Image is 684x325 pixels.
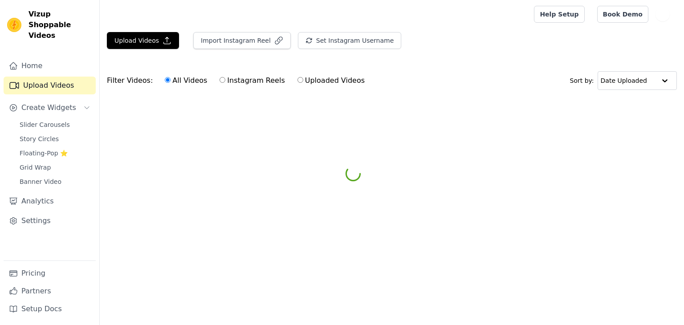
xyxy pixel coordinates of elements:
[4,192,96,210] a: Analytics
[14,161,96,174] a: Grid Wrap
[597,6,648,23] a: Book Demo
[107,32,179,49] button: Upload Videos
[297,75,365,86] label: Uploaded Videos
[21,102,76,113] span: Create Widgets
[219,75,285,86] label: Instagram Reels
[4,282,96,300] a: Partners
[28,9,92,41] span: Vizup Shoppable Videos
[107,70,370,91] div: Filter Videos:
[4,77,96,94] a: Upload Videos
[20,149,68,158] span: Floating-Pop ⭐
[570,71,677,90] div: Sort by:
[4,57,96,75] a: Home
[7,18,21,32] img: Vizup
[14,147,96,159] a: Floating-Pop ⭐
[20,120,70,129] span: Slider Carousels
[4,99,96,117] button: Create Widgets
[534,6,584,23] a: Help Setup
[164,75,208,86] label: All Videos
[14,175,96,188] a: Banner Video
[298,32,401,49] button: Set Instagram Username
[220,77,225,83] input: Instagram Reels
[20,177,61,186] span: Banner Video
[4,212,96,230] a: Settings
[4,300,96,318] a: Setup Docs
[20,134,59,143] span: Story Circles
[4,264,96,282] a: Pricing
[14,118,96,131] a: Slider Carousels
[14,133,96,145] a: Story Circles
[20,163,51,172] span: Grid Wrap
[165,77,171,83] input: All Videos
[193,32,291,49] button: Import Instagram Reel
[297,77,303,83] input: Uploaded Videos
